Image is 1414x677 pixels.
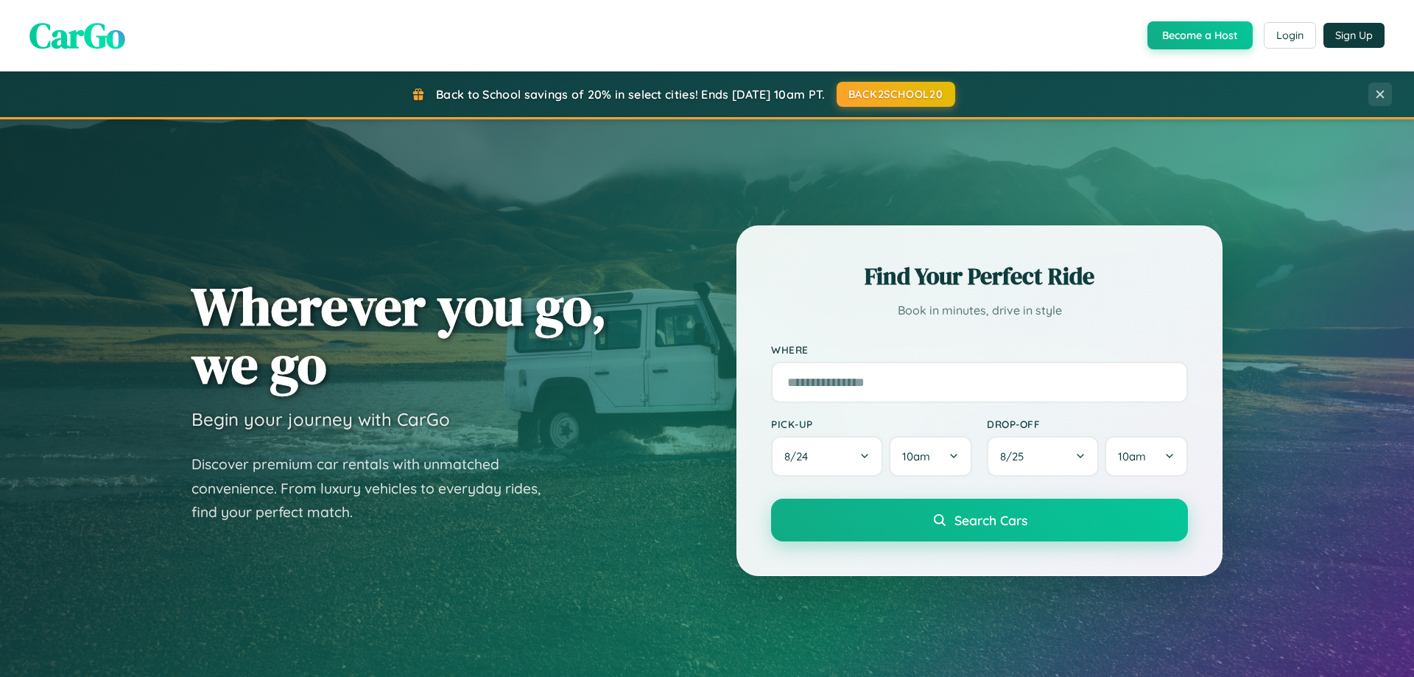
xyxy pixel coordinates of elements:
span: 8 / 25 [1000,449,1031,463]
button: Search Cars [771,499,1188,541]
button: 10am [889,436,972,477]
span: 8 / 24 [784,449,815,463]
span: Search Cars [954,512,1027,528]
span: Back to School savings of 20% in select cities! Ends [DATE] 10am PT. [436,87,825,102]
span: 10am [902,449,930,463]
button: Login [1264,22,1316,49]
span: CarGo [29,11,125,60]
label: Where [771,343,1188,356]
label: Drop-off [987,418,1188,430]
h2: Find Your Perfect Ride [771,260,1188,292]
button: Become a Host [1147,21,1253,49]
p: Discover premium car rentals with unmatched convenience. From luxury vehicles to everyday rides, ... [191,452,560,525]
p: Book in minutes, drive in style [771,300,1188,321]
span: 10am [1118,449,1146,463]
label: Pick-up [771,418,972,430]
button: 8/25 [987,436,1099,477]
button: 8/24 [771,436,883,477]
button: 10am [1105,436,1188,477]
h3: Begin your journey with CarGo [191,408,450,430]
button: Sign Up [1323,23,1385,48]
button: BACK2SCHOOL20 [837,82,955,107]
h1: Wherever you go, we go [191,277,607,393]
